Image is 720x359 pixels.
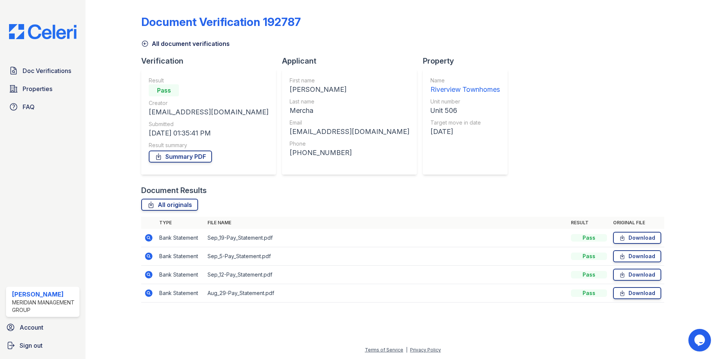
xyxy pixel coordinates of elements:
[571,289,607,297] div: Pass
[365,347,403,353] a: Terms of Service
[149,120,268,128] div: Submitted
[141,185,207,196] div: Document Results
[23,102,35,111] span: FAQ
[6,99,79,114] a: FAQ
[12,299,76,314] div: Meridian Management Group
[6,81,79,96] a: Properties
[571,271,607,278] div: Pass
[141,56,282,66] div: Verification
[430,119,500,126] div: Target move in date
[290,105,409,116] div: Mercha
[3,24,82,39] img: CE_Logo_Blue-a8612792a0a2168367f1c8372b55b34899dd931a85d93a1a3d3e32e68fde9ad4.png
[149,141,268,149] div: Result summary
[610,217,664,229] th: Original file
[3,320,82,335] a: Account
[12,290,76,299] div: [PERSON_NAME]
[149,77,268,84] div: Result
[20,323,43,332] span: Account
[141,39,230,48] a: All document verifications
[290,140,409,148] div: Phone
[149,99,268,107] div: Creator
[430,77,500,95] a: Name Riverview Townhomes
[423,56,514,66] div: Property
[571,234,607,242] div: Pass
[149,151,212,163] a: Summary PDF
[430,126,500,137] div: [DATE]
[290,98,409,105] div: Last name
[204,247,568,266] td: Sep_5-Pay_Statement.pdf
[290,84,409,95] div: [PERSON_NAME]
[141,199,198,211] a: All originals
[406,347,407,353] div: |
[282,56,423,66] div: Applicant
[613,250,661,262] a: Download
[430,98,500,105] div: Unit number
[430,77,500,84] div: Name
[156,284,204,303] td: Bank Statement
[23,66,71,75] span: Doc Verifications
[156,266,204,284] td: Bank Statement
[156,217,204,229] th: Type
[204,229,568,247] td: Sep_19-Pay_Statement.pdf
[410,347,441,353] a: Privacy Policy
[149,84,179,96] div: Pass
[430,105,500,116] div: Unit 506
[290,119,409,126] div: Email
[430,84,500,95] div: Riverview Townhomes
[613,269,661,281] a: Download
[290,148,409,158] div: [PHONE_NUMBER]
[149,128,268,138] div: [DATE] 01:35:41 PM
[204,266,568,284] td: Sep_12-Pay_Statement.pdf
[688,329,712,351] iframe: chat widget
[156,247,204,266] td: Bank Statement
[20,341,43,350] span: Sign out
[290,126,409,137] div: [EMAIL_ADDRESS][DOMAIN_NAME]
[568,217,610,229] th: Result
[3,338,82,353] a: Sign out
[571,253,607,260] div: Pass
[290,77,409,84] div: First name
[613,232,661,244] a: Download
[141,15,301,29] div: Document Verification 192787
[204,217,568,229] th: File name
[23,84,52,93] span: Properties
[613,287,661,299] a: Download
[6,63,79,78] a: Doc Verifications
[149,107,268,117] div: [EMAIL_ADDRESS][DOMAIN_NAME]
[204,284,568,303] td: Aug_29-Pay_Statement.pdf
[156,229,204,247] td: Bank Statement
